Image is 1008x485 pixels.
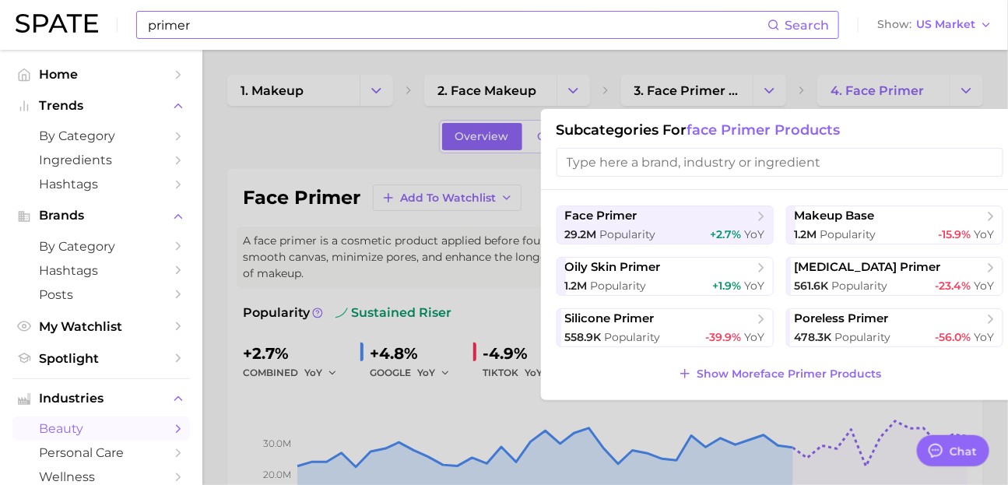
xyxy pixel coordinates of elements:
button: makeup base1.2m Popularity-15.9% YoY [786,206,1003,244]
span: Popularity [600,227,656,241]
span: by Category [39,128,163,143]
a: beauty [12,416,190,441]
a: Home [12,62,190,86]
input: Search here for a brand, industry, or ingredient [146,12,767,38]
a: by Category [12,234,190,258]
button: [MEDICAL_DATA] primer561.6k Popularity-23.4% YoY [786,257,1003,296]
a: by Category [12,124,190,148]
span: Popularity [832,279,888,293]
span: My Watchlist [39,319,163,334]
span: Ingredients [39,153,163,167]
span: 561.6k [795,279,829,293]
span: YoY [745,330,765,344]
span: Hashtags [39,177,163,192]
span: YoY [745,279,765,293]
span: Spotlight [39,351,163,366]
img: SPATE [16,14,98,33]
span: Show [877,20,911,29]
span: 478.3k [795,330,832,344]
button: Industries [12,387,190,410]
span: beauty [39,421,163,436]
a: personal care [12,441,190,465]
span: YoY [975,227,995,241]
span: Popularity [835,330,891,344]
button: Trends [12,94,190,118]
span: -15.9% [939,227,971,241]
span: Industries [39,392,163,406]
span: oily skin primer [565,260,661,275]
span: face primer [565,209,637,223]
span: Home [39,67,163,82]
span: wellness [39,469,163,484]
a: Hashtags [12,172,190,196]
span: US Market [916,20,975,29]
span: face primer products [687,121,841,139]
span: Popularity [591,279,647,293]
a: Ingredients [12,148,190,172]
span: YoY [975,279,995,293]
span: Brands [39,209,163,223]
span: [MEDICAL_DATA] primer [795,260,941,275]
span: silicone primer [565,311,655,326]
button: silicone primer558.9k Popularity-39.9% YoY [557,308,774,347]
span: makeup base [795,209,875,223]
span: Posts [39,287,163,302]
span: -39.9% [706,330,742,344]
span: Popularity [820,227,876,241]
span: by Category [39,239,163,254]
button: ShowUS Market [873,15,996,35]
span: YoY [745,227,765,241]
span: Trends [39,99,163,113]
span: Show More face primer products [697,367,881,381]
span: YoY [975,330,995,344]
a: Spotlight [12,346,190,371]
a: My Watchlist [12,315,190,339]
span: 1.2m [565,279,588,293]
button: poreless primer478.3k Popularity-56.0% YoY [786,308,1003,347]
span: -23.4% [936,279,971,293]
button: oily skin primer1.2m Popularity+1.9% YoY [557,257,774,296]
span: +2.7% [711,227,742,241]
span: Hashtags [39,263,163,278]
span: poreless primer [795,311,889,326]
span: 29.2m [565,227,597,241]
span: Popularity [605,330,661,344]
span: 1.2m [795,227,817,241]
a: Hashtags [12,258,190,283]
button: face primer29.2m Popularity+2.7% YoY [557,206,774,244]
a: Posts [12,283,190,307]
button: Show Moreface primer products [674,363,885,385]
span: 558.9k [565,330,602,344]
span: Search [785,18,829,33]
h1: Subcategories for [557,121,1003,139]
span: +1.9% [713,279,742,293]
span: personal care [39,445,163,460]
span: -56.0% [936,330,971,344]
input: Type here a brand, industry or ingredient [557,148,1003,177]
button: Brands [12,204,190,227]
